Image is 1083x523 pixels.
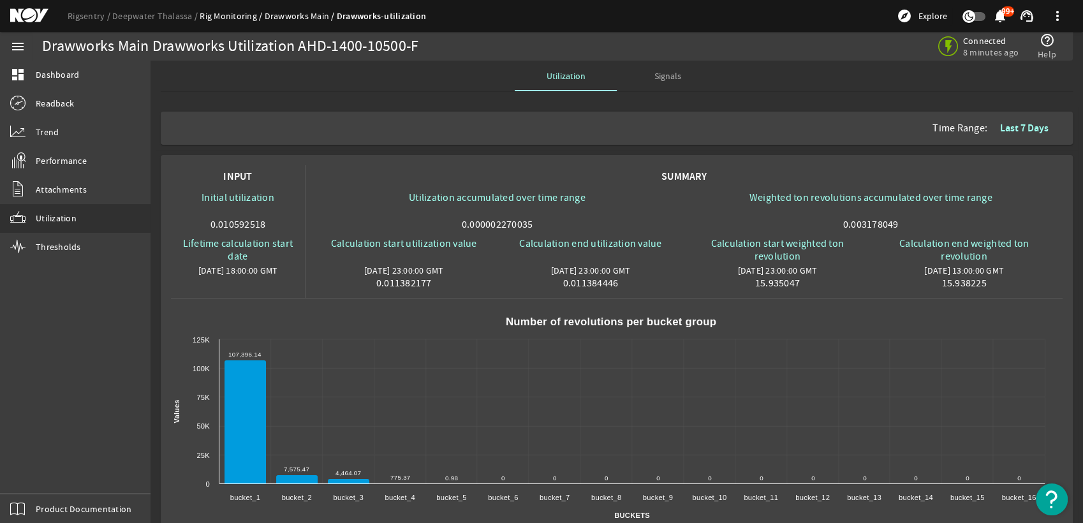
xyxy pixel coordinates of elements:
mat-icon: menu [10,39,26,54]
div: Drawworks Main Drawworks Utilization AHD-1400-10500-F [42,40,418,53]
text: bucket_10 [692,494,726,501]
span: Lifetime calculation start date [183,237,293,263]
text: 107,396.14 [228,351,262,358]
span: Calculation start weighted ton revolution [711,237,844,263]
text: 50k [196,422,210,430]
text: 75k [196,394,210,401]
span: Thresholds [36,240,81,253]
span: Calculation start utilization value [331,237,477,250]
text: 0 [863,475,867,482]
span: Explore [918,10,947,22]
text: 4,464.07 [335,469,361,476]
text: 7,575.47 [284,466,309,473]
div: [DATE] 23:00:00 GMT [317,264,491,277]
div: Time Range: [932,117,1068,140]
text: 0 [206,480,210,488]
text: 0 [1017,475,1021,482]
text: 100k [193,365,210,372]
text: 0.98 [445,475,458,482]
text: bucket_14 [899,494,933,501]
span: Trend [36,126,59,138]
text: 0 [501,475,505,482]
span: Initial utilization [202,191,274,204]
text: 0 [656,475,660,482]
span: Attachments [36,183,87,196]
span: Utilization accumulated over time range [409,191,586,204]
text: 25k [196,452,210,459]
mat-icon: help_outline [1040,33,1055,48]
div: 0.000002270035 [317,218,678,231]
button: Explore [892,6,952,26]
span: INPUT [223,170,252,183]
span: Help [1038,48,1056,61]
span: Connected [963,35,1019,47]
a: Drawworks Main [265,10,337,22]
text: 125k [193,336,210,344]
text: 0 [966,475,969,482]
text: bucket_2 [282,494,312,501]
span: Readback [36,97,74,110]
span: Utilization [36,212,77,225]
text: bucket_15 [950,494,985,501]
text: bucket_13 [847,494,881,501]
mat-icon: notifications [992,8,1008,24]
div: [DATE] 13:00:00 GMT [877,264,1051,277]
a: Rig Monitoring [200,10,264,22]
div: 15.935047 [690,277,864,290]
span: Weighted ton revolutions accumulated over time range [749,191,992,204]
text: bucket_4 [385,494,415,501]
text: Buckets [614,511,650,519]
mat-icon: explore [897,8,912,24]
div: 0.003178049 [690,218,1051,231]
span: Signals [654,71,681,80]
text: 0 [760,475,763,482]
text: 775.37 [390,474,410,481]
a: Drawworks-utilization [337,10,426,22]
text: bucket_9 [643,494,673,501]
text: bucket_7 [540,494,570,501]
div: 15.938225 [877,277,1051,290]
text: bucket_12 [795,494,830,501]
span: Performance [36,154,87,167]
text: bucket_11 [744,494,778,501]
div: [DATE] 23:00:00 GMT [690,264,864,277]
text: 0 [914,475,918,482]
text: bucket_3 [333,494,363,501]
span: SUMMARY [661,170,707,183]
text: bucket_6 [488,494,518,501]
text: 0 [605,475,608,482]
text: 0 [708,475,712,482]
text: bucket_1 [230,494,260,501]
div: 0.010592518 [182,218,293,231]
div: [DATE] 18:00:00 GMT [182,264,293,277]
button: 99+ [993,10,1006,23]
text: Values [173,400,180,424]
span: 8 minutes ago [963,47,1019,58]
mat-icon: dashboard [10,67,26,82]
text: 0 [811,475,815,482]
svg: Number of revolutions per bucket group [171,298,1051,522]
button: Last 7 Days [990,117,1059,140]
span: Product Documentation [36,503,131,515]
a: Rigsentry [68,10,112,22]
mat-icon: support_agent [1019,8,1035,24]
div: 0.011384446 [504,277,678,290]
div: 0.011382177 [317,277,491,290]
span: Dashboard [36,68,79,81]
a: Deepwater Thalassa [112,10,200,22]
span: Calculation end utilization value [519,237,661,250]
b: Last 7 Days [1000,121,1049,135]
text: 0 [553,475,557,482]
span: Calculation end weighted ton revolution [899,237,1029,263]
text: bucket_8 [591,494,621,501]
span: Utilization [547,71,586,80]
text: Number of revolutions per bucket group [506,316,716,328]
div: [DATE] 23:00:00 GMT [504,264,678,277]
text: bucket_5 [436,494,466,501]
button: more_vert [1042,1,1073,31]
text: bucket_16 [1002,494,1036,501]
button: Open Resource Center [1036,483,1068,515]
